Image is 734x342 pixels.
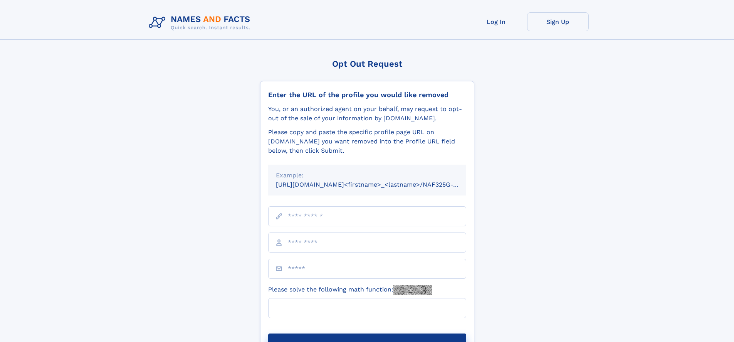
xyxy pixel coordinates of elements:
[260,59,474,69] div: Opt Out Request
[268,91,466,99] div: Enter the URL of the profile you would like removed
[276,181,481,188] small: [URL][DOMAIN_NAME]<firstname>_<lastname>/NAF325G-xxxxxxxx
[465,12,527,31] a: Log In
[268,285,432,295] label: Please solve the following math function:
[276,171,459,180] div: Example:
[527,12,589,31] a: Sign Up
[268,128,466,155] div: Please copy and paste the specific profile page URL on [DOMAIN_NAME] you want removed into the Pr...
[268,104,466,123] div: You, or an authorized agent on your behalf, may request to opt-out of the sale of your informatio...
[146,12,257,33] img: Logo Names and Facts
